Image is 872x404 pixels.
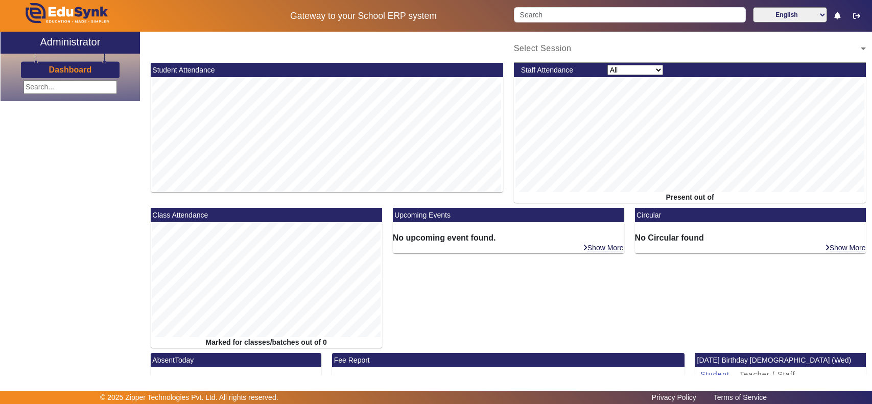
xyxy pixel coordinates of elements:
h3: Dashboard [49,65,92,75]
div: Present out of [514,192,866,203]
mat-card-header: Circular [635,208,866,222]
span: Teacher / Staff [740,371,795,378]
a: Show More [582,243,624,252]
input: Search... [23,80,117,94]
h2: Administrator [40,36,100,48]
mat-card-header: Upcoming Events [393,208,624,222]
div: Marked for classes/batches out of 0 [151,337,382,348]
span: Select Session [514,44,572,53]
p: © 2025 Zipper Technologies Pvt. Ltd. All rights reserved. [100,392,278,403]
mat-card-header: AbsentToday [151,353,321,367]
mat-card-header: Fee Report [332,353,685,367]
span: Student [700,371,729,378]
h5: Gateway to your School ERP system [224,11,503,21]
a: Terms of Service [709,391,772,404]
h6: No upcoming event found. [393,233,624,243]
h6: No Circular found [635,233,866,243]
a: Dashboard [49,64,92,75]
a: Privacy Policy [647,391,701,404]
mat-card-header: Class Attendance [151,208,382,222]
input: Search [514,7,745,22]
mat-card-header: Student Attendance [151,63,503,77]
div: Staff Attendance [515,65,602,76]
mat-card-header: [DATE] Birthday [DEMOGRAPHIC_DATA] (Wed) [695,353,866,367]
a: Show More [824,243,866,252]
a: Administrator [1,32,140,54]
